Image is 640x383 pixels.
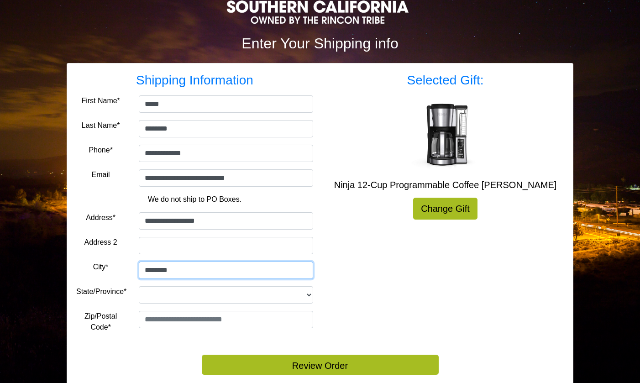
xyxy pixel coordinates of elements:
[84,237,117,248] label: Address 2
[327,73,564,88] h3: Selected Gift:
[409,99,482,172] img: Ninja 12-Cup Programmable Coffee Brewer
[202,355,439,375] button: Review Order
[93,262,109,273] label: City*
[67,35,573,52] h2: Enter Your Shipping info
[86,212,115,223] label: Address*
[92,169,110,180] label: Email
[76,73,313,88] h3: Shipping Information
[76,286,126,297] label: State/Province*
[81,95,120,106] label: First Name*
[82,120,120,131] label: Last Name*
[76,311,125,333] label: Zip/Postal Code*
[83,194,306,205] p: We do not ship to PO Boxes.
[413,198,477,220] a: Change Gift
[89,145,113,156] label: Phone*
[327,179,564,190] h5: Ninja 12-Cup Programmable Coffee [PERSON_NAME]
